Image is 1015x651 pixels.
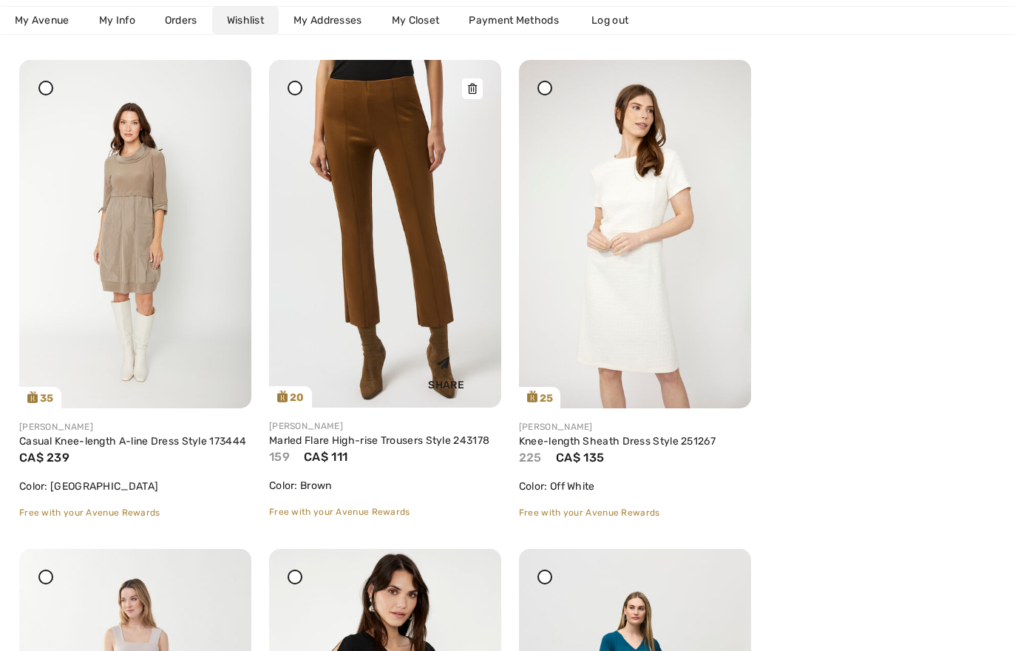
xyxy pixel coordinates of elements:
[519,60,751,408] a: 25
[519,479,751,494] div: Color: Off White
[377,7,455,34] a: My Closet
[556,451,604,465] span: CA$ 135
[519,435,716,448] a: Knee-length Sheath Dress Style 251267
[15,13,69,28] span: My Avenue
[519,60,751,408] img: joseph-ribkoff-dresses-jumpsuits-off-white_251267a_2_b6d8_search.jpg
[269,505,501,519] div: Free with your Avenue Rewards
[269,419,501,433] div: [PERSON_NAME]
[19,451,69,465] span: CA$ 239
[519,420,751,434] div: [PERSON_NAME]
[19,435,246,448] a: Casual Knee-length A-line Dress Style 173444
[19,420,251,434] div: [PERSON_NAME]
[19,60,251,408] a: 35
[454,7,574,34] a: Payment Methods
[519,451,542,465] span: 225
[269,478,501,493] div: Color: Brown
[577,7,658,34] a: Log out
[19,506,251,519] div: Free with your Avenue Rewards
[269,60,501,408] a: 20
[402,344,490,397] div: Share
[212,7,279,34] a: Wishlist
[84,7,150,34] a: My Info
[269,450,290,464] span: 159
[150,7,212,34] a: Orders
[279,7,377,34] a: My Addresses
[304,450,347,464] span: CA$ 111
[19,60,251,408] img: joseph-ribkoff-dresses-jumpsuits-java_173444m1_c496_search.jpg
[519,506,751,519] div: Free with your Avenue Rewards
[19,479,251,494] div: Color: [GEOGRAPHIC_DATA]
[269,434,489,447] a: Marled Flare High-rise Trousers Style 243178
[269,60,501,408] img: joseph-ribkoff-pants-brown_243178d_2_906f_search.jpg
